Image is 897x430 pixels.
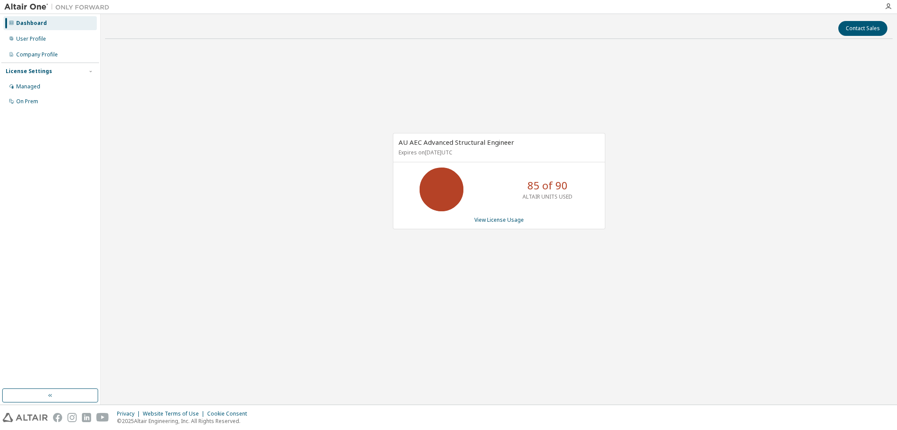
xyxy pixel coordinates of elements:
[3,413,48,422] img: altair_logo.svg
[16,51,58,58] div: Company Profile
[6,68,52,75] div: License Settings
[399,138,514,147] span: AU AEC Advanced Structural Engineer
[117,410,143,417] div: Privacy
[16,35,46,42] div: User Profile
[523,193,572,200] p: ALTAIR UNITS USED
[67,413,77,422] img: instagram.svg
[143,410,207,417] div: Website Terms of Use
[4,3,114,11] img: Altair One
[399,149,597,156] p: Expires on [DATE] UTC
[16,98,38,105] div: On Prem
[474,216,524,224] a: View License Usage
[117,417,252,425] p: © 2025 Altair Engineering, Inc. All Rights Reserved.
[207,410,252,417] div: Cookie Consent
[96,413,109,422] img: youtube.svg
[16,20,47,27] div: Dashboard
[838,21,887,36] button: Contact Sales
[527,178,568,193] p: 85 of 90
[53,413,62,422] img: facebook.svg
[16,83,40,90] div: Managed
[82,413,91,422] img: linkedin.svg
